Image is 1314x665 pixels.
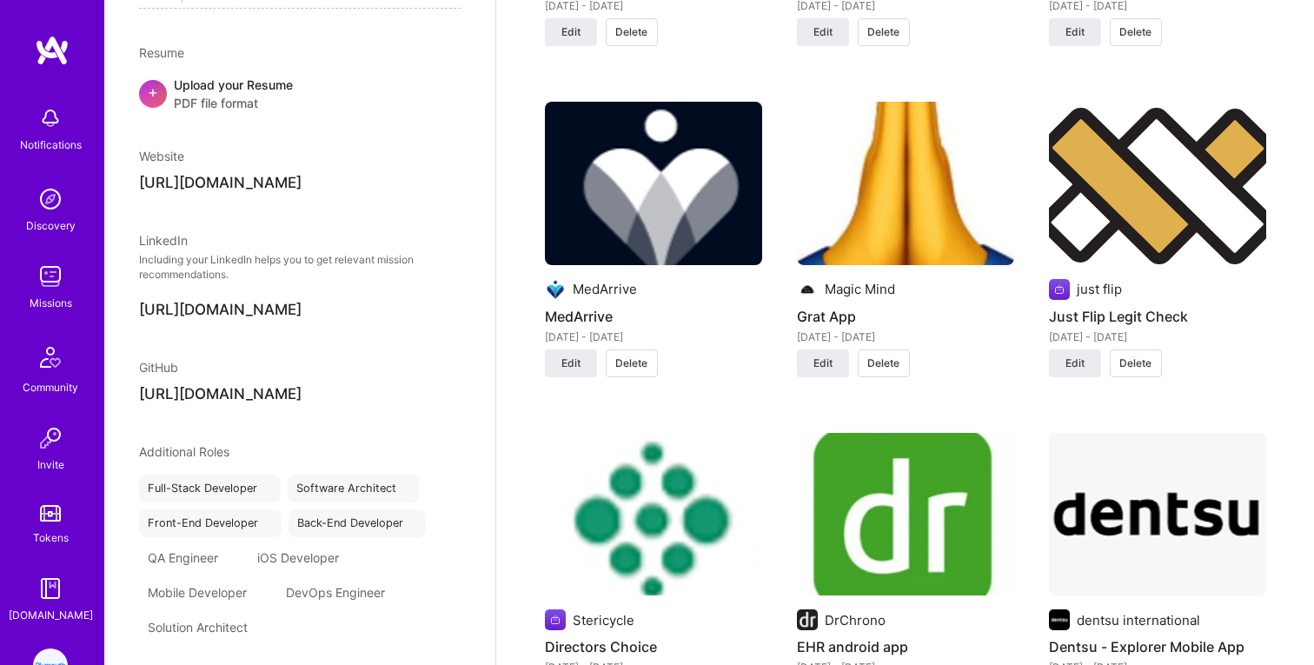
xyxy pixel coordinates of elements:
i: icon Close [347,555,354,562]
span: Delete [1119,24,1151,40]
img: discovery [33,182,68,216]
div: Notifications [20,136,82,154]
img: bell [33,101,68,136]
h4: Just Flip Legit Check [1049,305,1266,328]
img: Company logo [545,609,566,630]
img: logo [35,35,70,66]
button: Edit [545,18,597,46]
img: Just Flip Legit Check [1049,102,1266,265]
button: Delete [858,18,910,46]
div: [DATE] - [DATE] [1049,328,1266,346]
button: Edit [1049,18,1101,46]
span: Delete [1119,356,1151,371]
span: Edit [813,24,833,40]
img: Company logo [1049,609,1070,630]
div: Software Architect [288,475,420,502]
div: DrChrono [825,611,886,629]
span: Website [139,149,184,163]
span: GitHub [139,360,178,375]
span: Edit [561,356,581,371]
button: Delete [606,18,658,46]
h4: Grat App [797,305,1014,328]
div: Front-End Developer [139,509,282,537]
div: Mobile Developer [139,579,270,607]
div: Magic Mind [825,280,895,298]
i: icon Close [393,589,400,596]
i: icon Close [411,521,418,528]
img: Company logo [1049,279,1070,300]
span: Delete [867,24,899,40]
i: icon Close [265,486,272,493]
img: Company logo [797,609,818,630]
div: Solution Architect [139,614,271,642]
span: PDF file format [174,94,293,112]
div: MedArrive [573,280,637,298]
button: Edit [797,349,849,377]
button: Edit [797,18,849,46]
div: QA Engineer [139,544,242,572]
div: just flip [1077,280,1122,298]
span: Edit [1065,24,1085,40]
div: Back-End Developer [289,509,427,537]
div: Full-Stack Developer [139,475,281,502]
img: Company logo [545,279,566,300]
span: Delete [615,356,647,371]
h4: Directors Choice [545,635,762,658]
i: icon Close [255,589,262,596]
i: icon Close [255,624,262,631]
span: Edit [561,24,581,40]
input: http://... [139,170,461,196]
button: Delete [606,349,658,377]
span: Resume [139,45,184,60]
div: [DATE] - [DATE] [797,328,1014,346]
i: icon Close [404,486,411,493]
div: +Upload your ResumePDF file format [139,76,461,112]
h4: EHR android app [797,635,1014,658]
div: Missions [30,294,72,312]
img: MedArrive [545,102,762,265]
button: Edit [1049,349,1101,377]
img: teamwork [33,259,68,294]
button: Delete [1110,18,1162,46]
h4: Dentsu - Explorer Mobile App [1049,635,1266,658]
img: Company logo [797,279,818,300]
img: Grat App [797,102,1014,265]
button: Edit [545,349,597,377]
span: Edit [1065,356,1085,371]
h4: MedArrive [545,305,762,328]
i: icon Close [226,555,233,562]
div: DevOps Engineer [277,579,408,607]
img: Invite [33,421,68,456]
div: Stericycle [573,611,634,629]
img: Directors Choice [545,433,762,596]
div: Invite [37,456,64,474]
button: Delete [1110,349,1162,377]
img: EHR android app [797,433,1014,596]
div: Community [23,378,78,396]
i: icon Close [266,521,273,528]
div: Discovery [26,216,76,235]
span: Delete [615,24,647,40]
div: iOS Developer [249,544,362,572]
img: Dentsu - Explorer Mobile App [1049,433,1266,596]
img: Community [30,336,71,378]
span: + [148,83,158,101]
div: Upload your Resume [174,76,293,112]
span: Edit [813,356,833,371]
img: tokens [40,505,61,522]
button: Delete [858,349,910,377]
div: Tokens [33,529,69,547]
p: Including your LinkedIn helps you to get relevant mission recommendations. [139,253,461,283]
span: Delete [867,356,899,371]
img: guide book [33,571,68,606]
div: dentsu international [1077,611,1200,629]
div: [DATE] - [DATE] [545,328,762,346]
span: LinkedIn [139,233,188,248]
span: Additional Roles [139,444,229,459]
div: [DOMAIN_NAME] [9,606,93,624]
